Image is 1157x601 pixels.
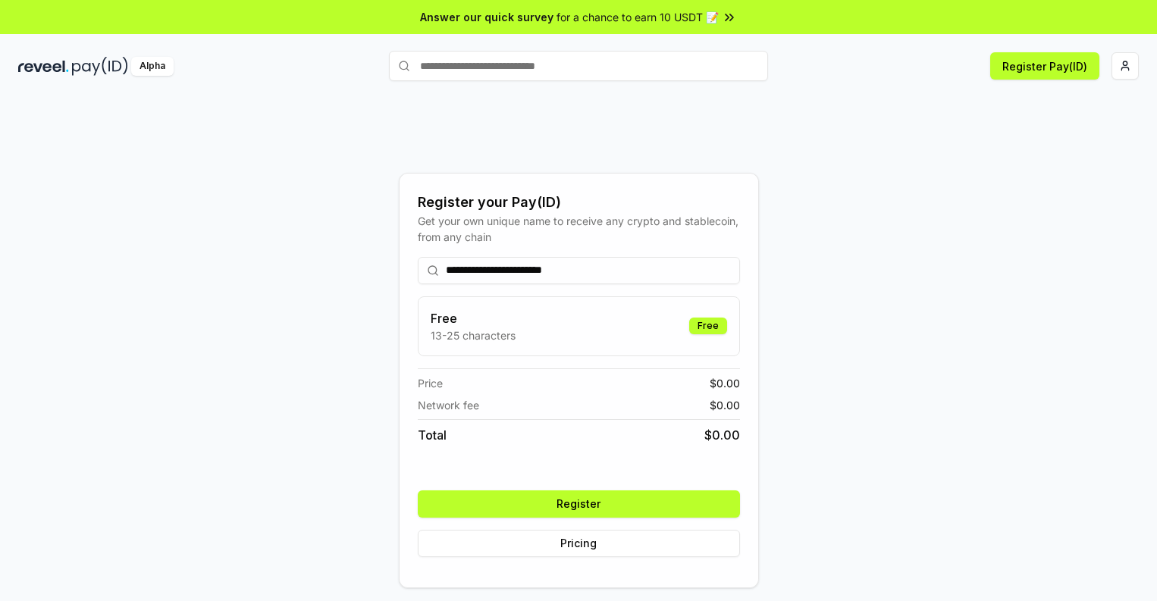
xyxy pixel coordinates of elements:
[131,57,174,76] div: Alpha
[418,375,443,391] span: Price
[704,426,740,444] span: $ 0.00
[418,490,740,518] button: Register
[431,327,516,343] p: 13-25 characters
[689,318,727,334] div: Free
[72,57,128,76] img: pay_id
[418,397,479,413] span: Network fee
[420,9,553,25] span: Answer our quick survey
[557,9,719,25] span: for a chance to earn 10 USDT 📝
[710,397,740,413] span: $ 0.00
[418,192,740,213] div: Register your Pay(ID)
[418,426,447,444] span: Total
[431,309,516,327] h3: Free
[418,213,740,245] div: Get your own unique name to receive any crypto and stablecoin, from any chain
[18,57,69,76] img: reveel_dark
[418,530,740,557] button: Pricing
[990,52,1099,80] button: Register Pay(ID)
[710,375,740,391] span: $ 0.00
